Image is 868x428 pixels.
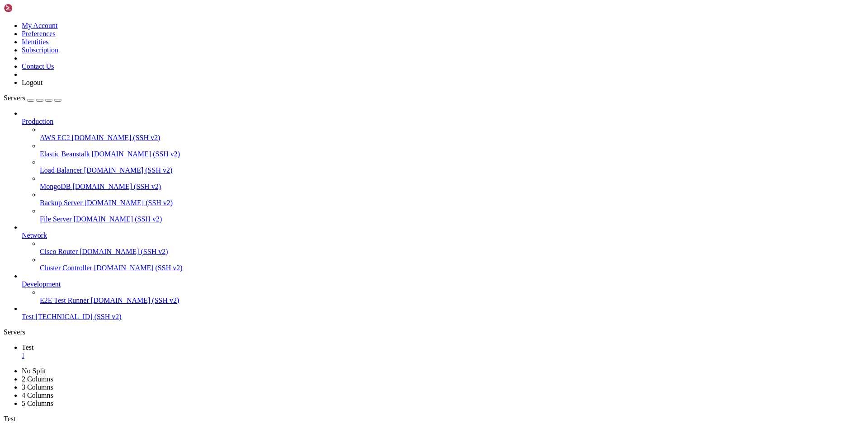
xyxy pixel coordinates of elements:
[4,94,25,102] span: Servers
[4,94,61,102] a: Servers
[22,22,58,29] a: My Account
[22,313,33,320] span: Test
[22,280,864,288] a: Development
[22,118,864,126] a: Production
[40,134,864,142] a: AWS EC2 [DOMAIN_NAME] (SSH v2)
[22,62,54,70] a: Contact Us
[40,248,864,256] a: Cisco Router [DOMAIN_NAME] (SSH v2)
[92,150,180,158] span: [DOMAIN_NAME] (SSH v2)
[84,166,173,174] span: [DOMAIN_NAME] (SSH v2)
[40,296,864,305] a: E2E Test Runner [DOMAIN_NAME] (SSH v2)
[35,313,121,320] span: [TECHNICAL_ID] (SSH v2)
[22,79,42,86] a: Logout
[22,367,46,375] a: No Split
[22,383,53,391] a: 3 Columns
[94,264,183,272] span: [DOMAIN_NAME] (SSH v2)
[80,248,168,255] span: [DOMAIN_NAME] (SSH v2)
[4,4,56,13] img: Shellngn
[40,288,864,305] li: E2E Test Runner [DOMAIN_NAME] (SSH v2)
[22,38,49,46] a: Identities
[22,46,58,54] a: Subscription
[22,352,864,360] a: 
[74,215,162,223] span: [DOMAIN_NAME] (SSH v2)
[4,4,750,11] x-row: Connecting [TECHNICAL_ID]...
[40,142,864,158] li: Elastic Beanstalk [DOMAIN_NAME] (SSH v2)
[22,391,53,399] a: 4 Columns
[40,215,864,223] a: File Server [DOMAIN_NAME] (SSH v2)
[40,183,864,191] a: MongoDB [DOMAIN_NAME] (SSH v2)
[40,191,864,207] li: Backup Server [DOMAIN_NAME] (SSH v2)
[22,223,864,272] li: Network
[72,183,161,190] span: [DOMAIN_NAME] (SSH v2)
[40,264,92,272] span: Cluster Controller
[40,166,82,174] span: Load Balancer
[22,118,53,125] span: Production
[4,328,864,336] div: Servers
[40,256,864,272] li: Cluster Controller [DOMAIN_NAME] (SSH v2)
[85,199,173,207] span: [DOMAIN_NAME] (SSH v2)
[40,264,864,272] a: Cluster Controller [DOMAIN_NAME] (SSH v2)
[40,207,864,223] li: File Server [DOMAIN_NAME] (SSH v2)
[22,272,864,305] li: Development
[22,280,61,288] span: Development
[22,305,864,321] li: Test [TECHNICAL_ID] (SSH v2)
[40,150,864,158] a: Elastic Beanstalk [DOMAIN_NAME] (SSH v2)
[72,134,160,141] span: [DOMAIN_NAME] (SSH v2)
[40,296,89,304] span: E2E Test Runner
[40,240,864,256] li: Cisco Router [DOMAIN_NAME] (SSH v2)
[40,183,71,190] span: MongoDB
[40,134,70,141] span: AWS EC2
[4,11,7,19] div: (0, 1)
[22,343,864,360] a: Test
[40,215,72,223] span: File Server
[40,199,864,207] a: Backup Server [DOMAIN_NAME] (SSH v2)
[22,400,53,407] a: 5 Columns
[40,199,83,207] span: Backup Server
[22,30,56,38] a: Preferences
[40,158,864,174] li: Load Balancer [DOMAIN_NAME] (SSH v2)
[40,166,864,174] a: Load Balancer [DOMAIN_NAME] (SSH v2)
[22,313,864,321] a: Test [TECHNICAL_ID] (SSH v2)
[4,415,15,423] span: Test
[91,296,179,304] span: [DOMAIN_NAME] (SSH v2)
[40,150,90,158] span: Elastic Beanstalk
[22,231,864,240] a: Network
[22,231,47,239] span: Network
[22,109,864,223] li: Production
[40,126,864,142] li: AWS EC2 [DOMAIN_NAME] (SSH v2)
[22,343,33,351] span: Test
[22,375,53,383] a: 2 Columns
[40,248,78,255] span: Cisco Router
[40,174,864,191] li: MongoDB [DOMAIN_NAME] (SSH v2)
